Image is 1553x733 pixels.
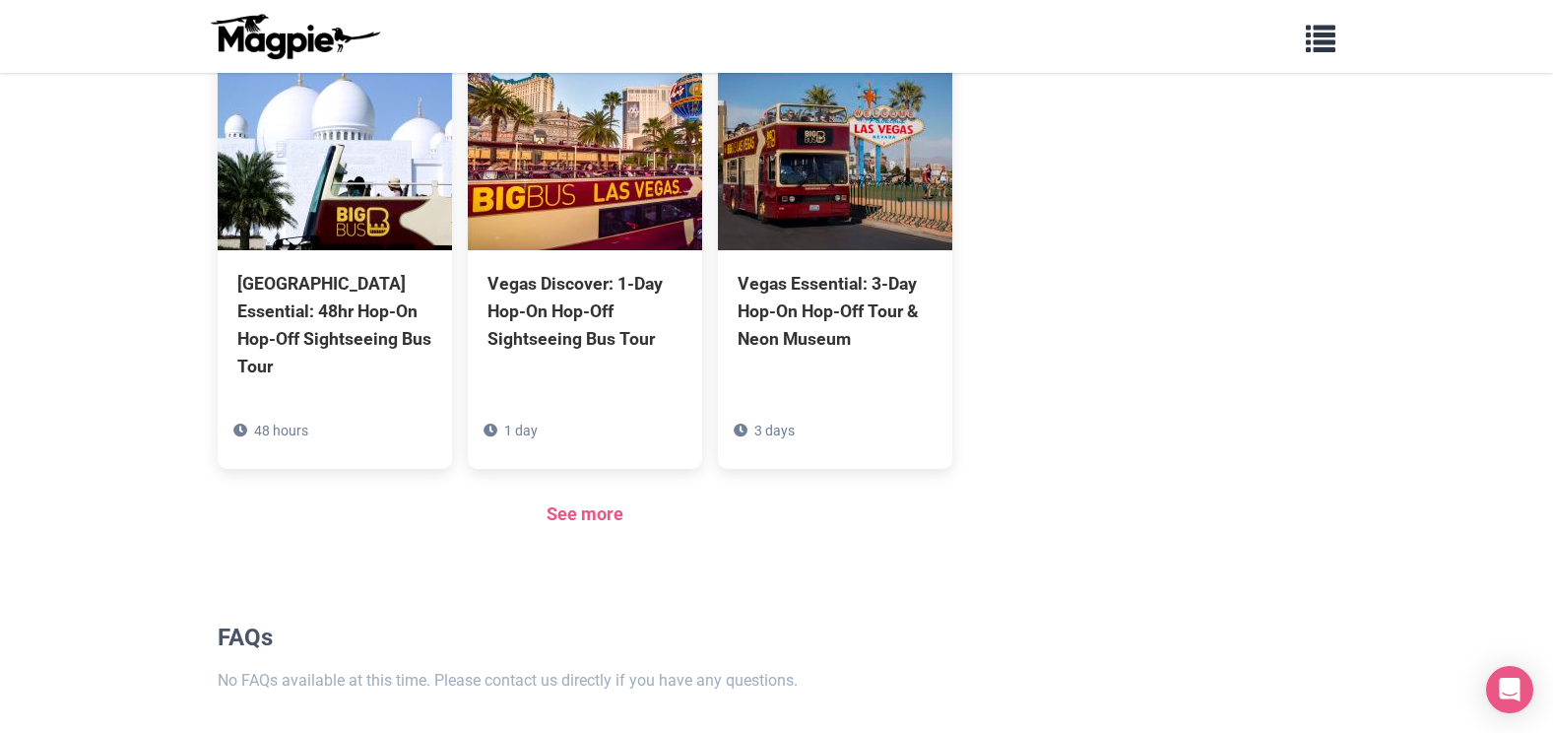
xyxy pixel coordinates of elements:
span: 3 days [754,423,795,438]
div: Open Intercom Messenger [1486,666,1533,713]
a: Vegas Discover: 1-Day Hop-On Hop-Off Sightseeing Bus Tour 1 day [468,53,702,441]
span: 48 hours [254,423,308,438]
a: Vegas Essential: 3-Day Hop-On Hop-Off Tour & Neon Museum 3 days [718,53,952,441]
h2: FAQs [218,624,953,652]
img: Vegas Essential: 3-Day Hop-On Hop-Off Tour & Neon Museum [718,53,952,250]
div: Vegas Discover: 1-Day Hop-On Hop-Off Sightseeing Bus Tour [487,270,682,353]
p: No FAQs available at this time. Please contact us directly if you have any questions. [218,668,953,694]
img: Abu Dhabi Essential: 48hr Hop-On Hop-Off Sightseeing Bus Tour [218,53,452,250]
a: See more [547,503,623,524]
a: [GEOGRAPHIC_DATA] Essential: 48hr Hop-On Hop-Off Sightseeing Bus Tour 48 hours [218,53,452,470]
div: Vegas Essential: 3-Day Hop-On Hop-Off Tour & Neon Museum [738,270,933,353]
img: logo-ab69f6fb50320c5b225c76a69d11143b.png [206,13,383,60]
img: Vegas Discover: 1-Day Hop-On Hop-Off Sightseeing Bus Tour [468,53,702,250]
span: 1 day [504,423,538,438]
div: [GEOGRAPHIC_DATA] Essential: 48hr Hop-On Hop-Off Sightseeing Bus Tour [237,270,432,381]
